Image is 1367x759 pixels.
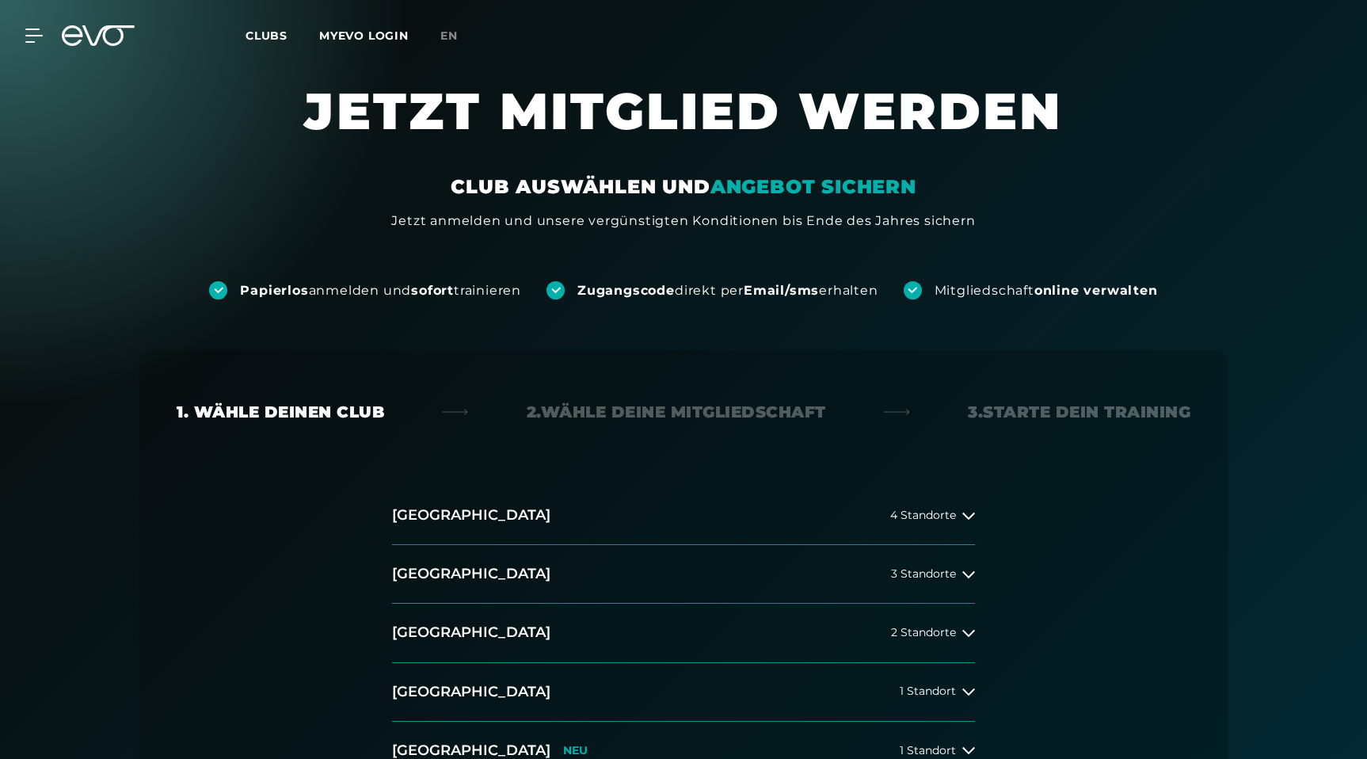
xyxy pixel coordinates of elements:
[440,27,477,45] a: en
[891,568,956,580] span: 3 Standorte
[246,29,287,43] span: Clubs
[319,29,409,43] a: MYEVO LOGIN
[392,682,550,702] h2: [GEOGRAPHIC_DATA]
[411,283,454,298] strong: sofort
[900,745,956,757] span: 1 Standort
[563,744,588,757] p: NEU
[208,79,1159,174] h1: JETZT MITGLIED WERDEN
[527,401,826,423] div: 2. Wähle deine Mitgliedschaft
[890,509,956,521] span: 4 Standorte
[577,282,878,299] div: direkt per erhalten
[935,282,1158,299] div: Mitgliedschaft
[246,28,319,43] a: Clubs
[577,283,675,298] strong: Zugangscode
[240,282,521,299] div: anmelden und trainieren
[392,564,550,584] h2: [GEOGRAPHIC_DATA]
[392,623,550,643] h2: [GEOGRAPHIC_DATA]
[391,212,975,231] div: Jetzt anmelden und unsere vergünstigten Konditionen bis Ende des Jahres sichern
[1034,283,1158,298] strong: online verwalten
[744,283,819,298] strong: Email/sms
[440,29,458,43] span: en
[900,685,956,697] span: 1 Standort
[392,604,975,662] button: [GEOGRAPHIC_DATA]2 Standorte
[968,401,1190,423] div: 3. Starte dein Training
[392,545,975,604] button: [GEOGRAPHIC_DATA]3 Standorte
[891,627,956,639] span: 2 Standorte
[240,283,308,298] strong: Papierlos
[392,663,975,722] button: [GEOGRAPHIC_DATA]1 Standort
[392,486,975,545] button: [GEOGRAPHIC_DATA]4 Standorte
[392,505,550,525] h2: [GEOGRAPHIC_DATA]
[710,175,916,198] em: ANGEBOT SICHERN
[177,401,384,423] div: 1. Wähle deinen Club
[451,174,916,200] div: CLUB AUSWÄHLEN UND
